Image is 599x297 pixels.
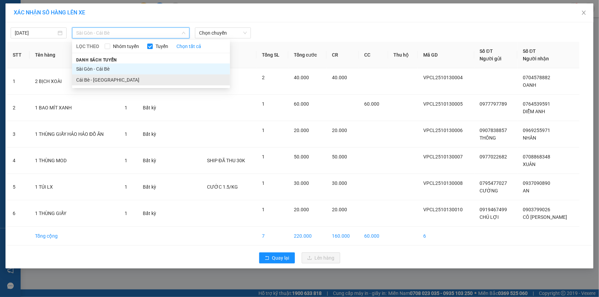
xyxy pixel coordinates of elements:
span: 60.000 [364,101,379,107]
td: 1 THÙNG MOD [30,147,119,174]
span: XUÂN [523,162,535,167]
span: 0704578882 [523,75,550,80]
span: Số ĐT [480,48,493,54]
span: 50.000 [332,154,347,159]
td: 4 [7,147,30,174]
span: 20.000 [294,207,309,212]
th: Thu hộ [388,42,418,68]
span: VPCL2510130005 [423,101,463,107]
span: THÔNG [480,135,496,141]
span: CHÚ LỢI [480,214,499,220]
li: Sài Gòn - Cái Bè [72,63,230,74]
span: 20.000 [332,207,347,212]
td: Tổng cộng [30,227,119,246]
span: Người nhận [523,56,549,61]
span: 1 [125,158,127,163]
span: 0795477027 [480,180,507,186]
button: uploadLên hàng [302,252,340,263]
span: 60.000 [294,101,309,107]
span: Nhóm tuyến [110,43,142,50]
span: 1 [262,180,265,186]
span: down [182,31,186,35]
td: 1 THÙNG GIẤY [30,200,119,227]
span: DIỄM ANH [523,109,545,114]
td: 1 THÙNG GIẤY HẢO HẢO ĐỒ ĂN [30,121,119,147]
td: 2 BỊCH XOÀI [30,68,119,95]
span: XÁC NHẬN SỐ HÀNG LÊN XE [14,9,85,16]
td: 2 [7,95,30,121]
span: NHÂN [523,135,536,141]
span: 1 [262,101,265,107]
span: 40.000 [294,75,309,80]
span: 50.000 [294,154,309,159]
td: Bất kỳ [138,121,165,147]
td: Bất kỳ [138,95,165,121]
span: AN [523,188,529,193]
td: 3 [7,121,30,147]
th: STT [7,42,30,68]
span: 2 [262,75,265,80]
span: OANH [523,82,536,88]
td: Bất kỳ [138,147,165,174]
span: VPCL2510130010 [423,207,463,212]
td: 6 [418,227,474,246]
td: 160.000 [326,227,359,246]
th: Tên hàng [30,42,119,68]
th: CC [359,42,388,68]
span: Tuyến [153,43,171,50]
li: Cái Bè - [GEOGRAPHIC_DATA] [72,74,230,85]
td: 1 TÚI LX [30,174,119,200]
button: Close [574,3,594,23]
span: 1 [125,184,127,190]
span: CÔ [PERSON_NAME] [523,214,567,220]
span: Số ĐT [523,48,536,54]
td: Bất kỳ [138,200,165,227]
span: 40.000 [332,75,347,80]
span: VPCL2510130008 [423,180,463,186]
span: Sài Gòn - Cái Bè [76,28,185,38]
span: CƯỜNG [480,188,498,193]
td: 220.000 [288,227,326,246]
input: 13/10/2025 [15,29,56,37]
span: VPCL2510130004 [423,75,463,80]
span: VPCL2510130006 [423,128,463,133]
th: CR [326,42,359,68]
span: Chọn chuyến [199,28,247,38]
span: 0977797789 [480,101,507,107]
span: 30.000 [294,180,309,186]
td: 1 [7,68,30,95]
td: 5 [7,174,30,200]
span: 30.000 [332,180,347,186]
span: LỌC THEO [76,43,99,50]
td: Bất kỳ [138,174,165,200]
span: 1 [125,131,127,137]
span: 1 [262,154,265,159]
span: Người gửi [480,56,502,61]
span: 20.000 [294,128,309,133]
th: Mã GD [418,42,474,68]
span: 0907838857 [480,128,507,133]
span: 1 [262,128,265,133]
span: 0764539591 [523,101,550,107]
span: 1 [125,105,127,110]
span: Danh sách tuyến [72,57,121,63]
span: 0977022682 [480,154,507,159]
td: 7 [256,227,288,246]
button: rollbackQuay lại [259,252,295,263]
td: 60.000 [359,227,388,246]
span: Quay lại [272,254,289,262]
td: 6 [7,200,30,227]
span: 0937090890 [523,180,550,186]
span: 0969255971 [523,128,550,133]
span: CƯỚC 1.5/KG [207,184,238,190]
span: SHIP ĐÃ THU 30K [207,158,245,163]
span: close [581,10,587,15]
span: 20.000 [332,128,347,133]
span: rollback [265,256,269,261]
th: Tổng SL [256,42,288,68]
span: 1 [262,207,265,212]
span: 0708868348 [523,154,550,159]
td: 1 BAO MÍT XANH [30,95,119,121]
th: Tổng cước [288,42,326,68]
span: VPCL2510130007 [423,154,463,159]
